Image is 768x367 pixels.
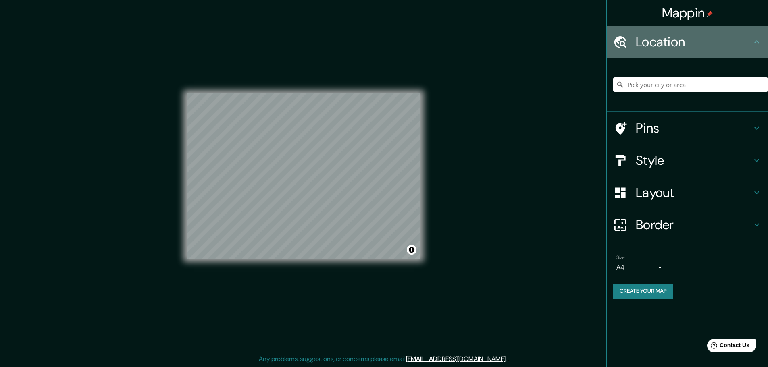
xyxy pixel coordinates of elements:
h4: Style [636,152,752,168]
div: . [508,354,510,364]
h4: Layout [636,185,752,201]
div: Layout [607,176,768,209]
input: Pick your city or area [613,77,768,92]
div: Border [607,209,768,241]
div: Style [607,144,768,176]
iframe: Help widget launcher [696,336,759,358]
h4: Mappin [662,5,713,21]
button: Create your map [613,284,673,299]
div: . [507,354,508,364]
div: A4 [616,261,665,274]
button: Toggle attribution [407,245,416,255]
img: pin-icon.png [706,11,713,17]
h4: Border [636,217,752,233]
p: Any problems, suggestions, or concerns please email . [259,354,507,364]
a: [EMAIL_ADDRESS][DOMAIN_NAME] [406,355,506,363]
div: Location [607,26,768,58]
h4: Pins [636,120,752,136]
div: Pins [607,112,768,144]
label: Size [616,254,625,261]
canvas: Map [187,93,420,259]
h4: Location [636,34,752,50]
